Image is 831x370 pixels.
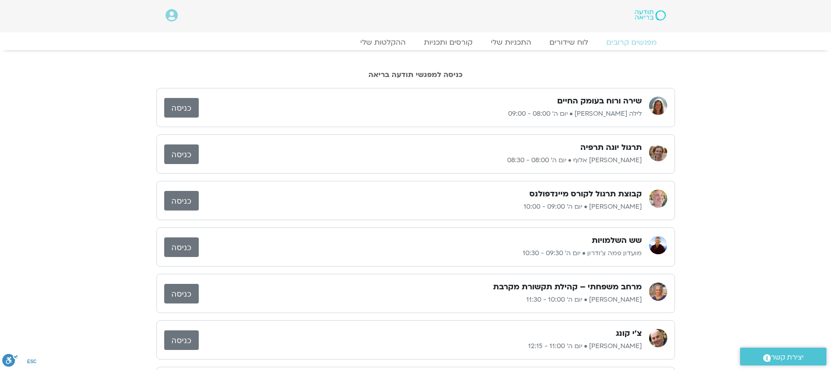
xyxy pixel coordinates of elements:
[199,294,642,305] p: [PERSON_NAME] • יום ה׳ 10:00 - 11:30
[415,38,482,47] a: קורסים ותכניות
[649,97,667,115] img: לילה קמחי
[199,248,642,259] p: מועדון פמה צ'ודרון • יום ה׳ 09:30 - 10:30
[649,143,667,161] img: קרן בן אור אלוף
[649,190,667,208] img: רון אלון
[164,237,199,257] a: כניסה
[351,38,415,47] a: ההקלטות שלי
[164,330,199,350] a: כניסה
[164,144,199,164] a: כניסה
[649,236,667,254] img: מועדון פמה צ'ודרון
[199,201,642,212] p: [PERSON_NAME] • יום ה׳ 09:00 - 10:00
[166,38,666,47] nav: Menu
[199,341,642,352] p: [PERSON_NAME] • יום ה׳ 11:00 - 12:15
[649,283,667,301] img: שגית רוסו יצחקי
[529,189,642,200] h3: קבוצת תרגול לקורס מיינדפולנס
[580,142,642,153] h3: תרגול יוגה תרפיה
[540,38,597,47] a: לוח שידורים
[649,329,667,347] img: אריאל מירוז
[156,71,675,79] h2: כניסה למפגשי תודעה בריאה
[740,348,826,365] a: יצירת קשר
[164,191,199,211] a: כניסה
[557,96,642,107] h3: שירה ורוח בעומק החיים
[164,284,199,303] a: כניסה
[164,98,199,118] a: כניסה
[592,235,642,246] h3: שש השלמויות
[482,38,540,47] a: התכניות שלי
[493,282,642,293] h3: מרחב משפחתי – קהילת תקשורת מקרבת
[597,38,666,47] a: מפגשים קרובים
[199,155,642,166] p: [PERSON_NAME] אלוף • יום ה׳ 08:00 - 08:30
[616,328,642,339] h3: צ'י קונג
[199,108,642,119] p: לילה [PERSON_NAME] • יום ה׳ 08:00 - 09:00
[771,351,804,364] span: יצירת קשר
